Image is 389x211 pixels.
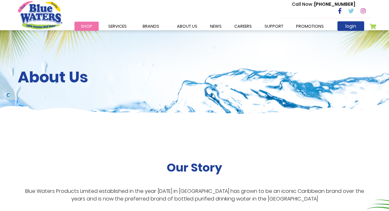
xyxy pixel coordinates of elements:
a: Brands [136,22,166,31]
h2: About Us [18,68,371,87]
span: Brands [143,23,159,29]
p: [PHONE_NUMBER] [292,1,355,8]
span: Shop [81,23,92,29]
span: Call Now : [292,1,314,7]
p: Blue Waters Products Limited established in the year [DATE] in [GEOGRAPHIC_DATA] has grown to be ... [18,187,371,203]
a: store logo [18,1,62,29]
span: Services [108,23,127,29]
h2: Our Story [167,161,222,174]
a: Promotions [290,22,330,31]
a: login [337,21,364,31]
a: Shop [74,22,99,31]
a: careers [228,22,258,31]
a: News [204,22,228,31]
a: Services [102,22,133,31]
a: support [258,22,290,31]
a: about us [171,22,204,31]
